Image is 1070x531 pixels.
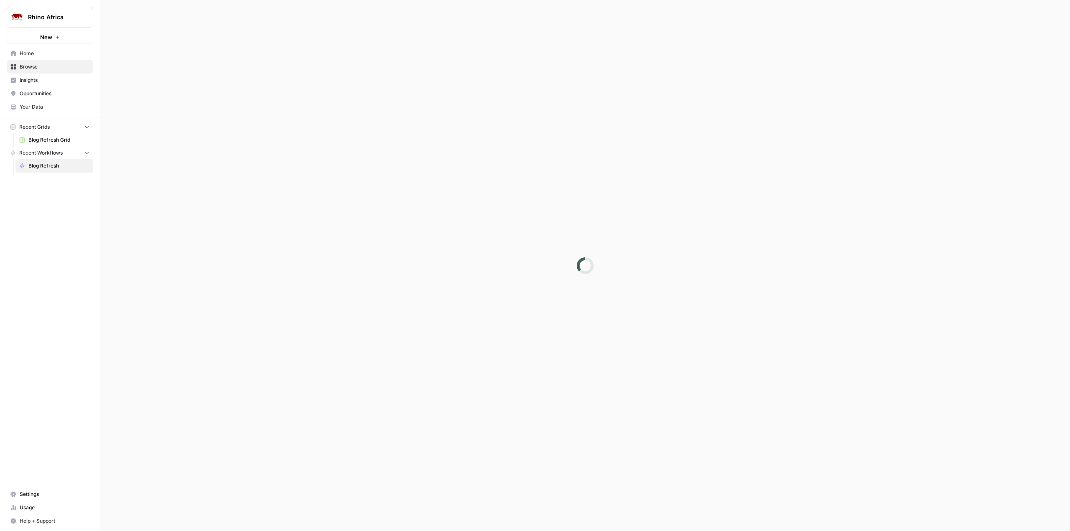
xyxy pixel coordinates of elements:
[28,136,89,144] span: Blog Refresh Grid
[20,50,89,57] span: Home
[15,133,93,147] a: Blog Refresh Grid
[19,123,50,131] span: Recent Grids
[15,159,93,173] a: Blog Refresh
[7,31,93,43] button: New
[7,100,93,114] a: Your Data
[20,90,89,97] span: Opportunities
[7,87,93,100] a: Opportunities
[10,10,25,25] img: Rhino Africa Logo
[7,501,93,514] a: Usage
[28,13,79,21] span: Rhino Africa
[20,76,89,84] span: Insights
[7,47,93,60] a: Home
[7,488,93,501] a: Settings
[7,121,93,133] button: Recent Grids
[20,103,89,111] span: Your Data
[20,504,89,511] span: Usage
[7,60,93,74] a: Browse
[7,514,93,528] button: Help + Support
[7,7,93,28] button: Workspace: Rhino Africa
[7,74,93,87] a: Insights
[28,162,89,170] span: Blog Refresh
[20,63,89,71] span: Browse
[20,517,89,525] span: Help + Support
[20,490,89,498] span: Settings
[19,149,63,157] span: Recent Workflows
[7,147,93,159] button: Recent Workflows
[40,33,52,41] span: New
